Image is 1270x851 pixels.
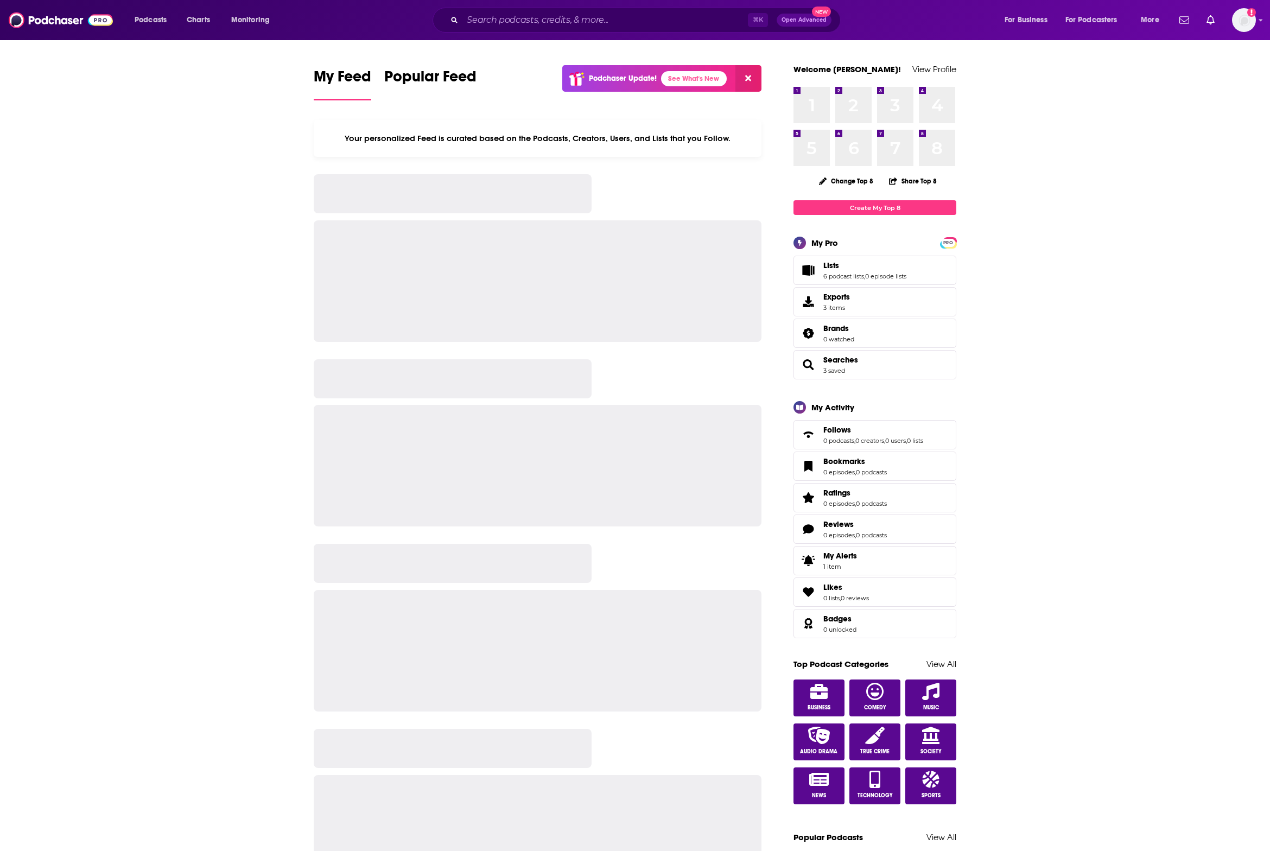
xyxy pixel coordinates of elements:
[823,582,842,592] span: Likes
[811,238,838,248] div: My Pro
[777,14,831,27] button: Open AdvancedNew
[823,594,840,602] a: 0 lists
[384,67,477,92] span: Popular Feed
[797,294,819,309] span: Exports
[793,546,956,575] a: My Alerts
[906,437,907,444] span: ,
[855,531,856,539] span: ,
[812,792,826,799] span: News
[793,767,844,804] a: News
[1232,8,1256,32] img: User Profile
[812,174,880,188] button: Change Top 8
[797,357,819,372] a: Searches
[823,323,849,333] span: Brands
[9,10,113,30] img: Podchaser - Follow, Share and Rate Podcasts
[905,679,956,716] a: Music
[864,704,886,711] span: Comedy
[823,519,887,529] a: Reviews
[793,659,888,669] a: Top Podcast Categories
[797,585,819,600] a: Likes
[793,256,956,285] span: Lists
[797,616,819,631] a: Badges
[823,614,856,624] a: Badges
[1175,11,1193,29] a: Show notifications dropdown
[224,11,284,29] button: open menu
[793,679,844,716] a: Business
[823,437,854,444] a: 0 podcasts
[823,292,850,302] span: Exports
[823,355,858,365] a: Searches
[864,272,865,280] span: ,
[1232,8,1256,32] span: Logged in as mschneider
[797,326,819,341] a: Brands
[1247,8,1256,17] svg: Add a profile image
[793,832,863,842] a: Popular Podcasts
[823,488,850,498] span: Ratings
[1202,11,1219,29] a: Show notifications dropdown
[884,437,885,444] span: ,
[823,563,857,570] span: 1 item
[797,522,819,537] a: Reviews
[823,304,850,312] span: 3 items
[907,437,923,444] a: 0 lists
[855,500,856,507] span: ,
[793,483,956,512] span: Ratings
[808,704,830,711] span: Business
[793,287,956,316] a: Exports
[849,723,900,760] a: True Crime
[797,553,819,568] span: My Alerts
[793,577,956,607] span: Likes
[823,488,887,498] a: Ratings
[823,456,887,466] a: Bookmarks
[793,609,956,638] span: Badges
[180,11,217,29] a: Charts
[127,11,181,29] button: open menu
[855,437,884,444] a: 0 creators
[823,519,854,529] span: Reviews
[793,350,956,379] span: Searches
[942,239,955,247] span: PRO
[926,659,956,669] a: View All
[823,272,864,280] a: 6 podcast lists
[912,64,956,74] a: View Profile
[905,767,956,804] a: Sports
[443,8,851,33] div: Search podcasts, credits, & more...
[849,679,900,716] a: Comedy
[823,425,923,435] a: Follows
[823,335,854,343] a: 0 watched
[923,704,939,711] span: Music
[314,120,761,157] div: Your personalized Feed is curated based on the Podcasts, Creators, Users, and Lists that you Follow.
[384,67,477,100] a: Popular Feed
[1141,12,1159,28] span: More
[793,64,901,74] a: Welcome [PERSON_NAME]!
[793,420,956,449] span: Follows
[314,67,371,92] span: My Feed
[314,67,371,100] a: My Feed
[885,437,906,444] a: 0 users
[841,594,869,602] a: 0 reviews
[840,594,841,602] span: ,
[793,515,956,544] span: Reviews
[187,12,210,28] span: Charts
[942,238,955,246] a: PRO
[793,452,956,481] span: Bookmarks
[797,427,819,442] a: Follows
[854,437,855,444] span: ,
[865,272,906,280] a: 0 episode lists
[793,200,956,215] a: Create My Top 8
[823,500,855,507] a: 0 episodes
[858,792,893,799] span: Technology
[823,261,839,270] span: Lists
[1232,8,1256,32] button: Show profile menu
[1058,11,1133,29] button: open menu
[793,319,956,348] span: Brands
[661,71,727,86] a: See What's New
[797,459,819,474] a: Bookmarks
[823,323,854,333] a: Brands
[823,551,857,561] span: My Alerts
[922,792,941,799] span: Sports
[855,468,856,476] span: ,
[997,11,1061,29] button: open menu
